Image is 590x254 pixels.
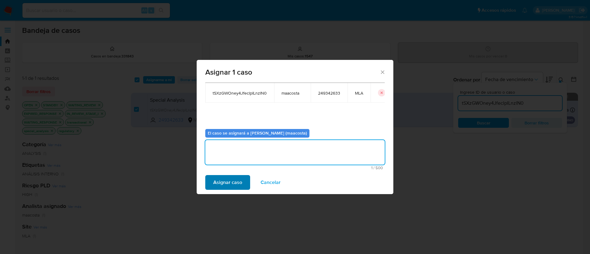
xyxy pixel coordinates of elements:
span: tSXzGWOney4JfeclpILnzlN0 [213,90,267,96]
span: maacosta [281,90,303,96]
button: icon-button [378,89,385,96]
button: Cerrar ventana [380,69,385,75]
span: Asignar 1 caso [205,68,380,76]
button: Cancelar [253,175,289,190]
span: Cancelar [261,176,281,189]
div: assign-modal [197,60,393,194]
b: El caso se asignará a [PERSON_NAME] (maacosta) [208,130,307,136]
span: MLA [355,90,363,96]
button: Asignar caso [205,175,250,190]
span: 249342633 [318,90,340,96]
span: Máximo 500 caracteres [207,166,383,170]
span: Asignar caso [213,176,242,189]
